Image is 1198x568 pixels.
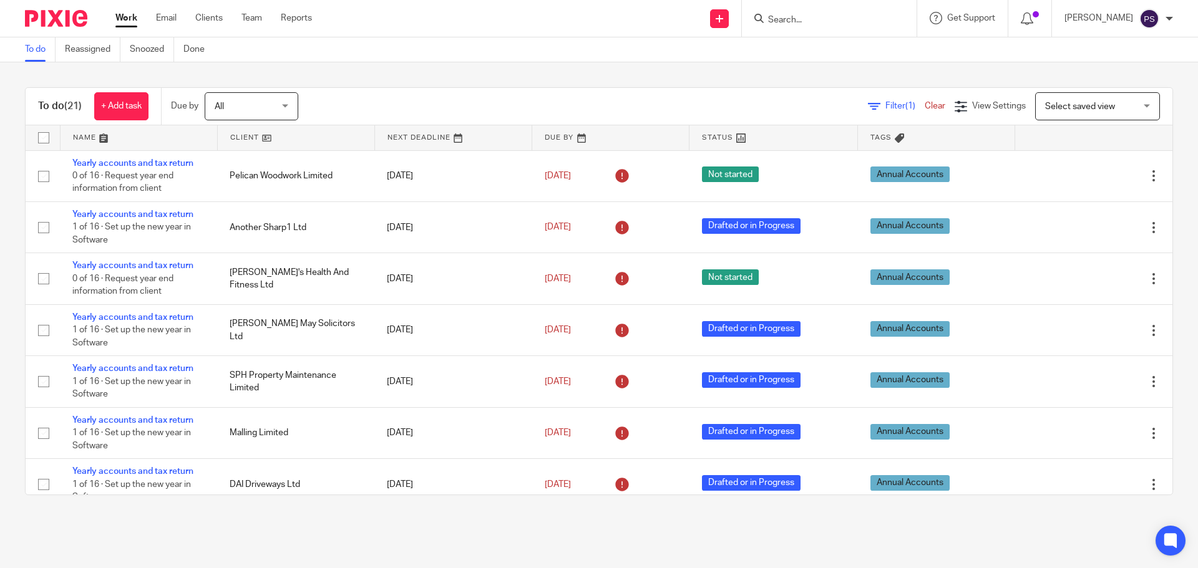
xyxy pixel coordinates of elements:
[156,12,177,24] a: Email
[702,475,801,491] span: Drafted or in Progress
[72,416,193,425] a: Yearly accounts and tax return
[64,101,82,111] span: (21)
[545,223,571,232] span: [DATE]
[545,274,571,283] span: [DATE]
[72,261,193,270] a: Yearly accounts and tax return
[702,321,801,337] span: Drafted or in Progress
[38,100,82,113] h1: To do
[217,304,374,355] td: [PERSON_NAME] May Solicitors Ltd
[870,166,950,182] span: Annual Accounts
[545,171,571,180] span: [DATE]
[25,37,56,62] a: To do
[72,377,191,399] span: 1 of 16 · Set up the new year in Software
[702,424,801,440] span: Drafted or in Progress
[1045,102,1115,111] span: Select saved view
[217,407,374,458] td: Malling Limited
[115,12,137,24] a: Work
[870,424,950,440] span: Annual Accounts
[545,325,571,334] span: [DATE]
[972,102,1026,110] span: View Settings
[702,269,759,285] span: Not started
[545,377,571,386] span: [DATE]
[217,253,374,304] td: [PERSON_NAME]'s Health And Fitness Ltd
[217,356,374,407] td: SPH Property Maintenance Limited
[217,150,374,201] td: Pelican Woodwork Limited
[72,210,193,219] a: Yearly accounts and tax return
[767,15,879,26] input: Search
[925,102,945,110] a: Clear
[374,356,532,407] td: [DATE]
[374,150,532,201] td: [DATE]
[72,364,193,373] a: Yearly accounts and tax return
[72,159,193,168] a: Yearly accounts and tax return
[281,12,312,24] a: Reports
[72,325,191,347] span: 1 of 16 · Set up the new year in Software
[195,12,223,24] a: Clients
[947,14,995,22] span: Get Support
[25,10,87,27] img: Pixie
[72,467,193,476] a: Yearly accounts and tax return
[885,102,925,110] span: Filter
[215,102,224,111] span: All
[870,321,950,337] span: Annual Accounts
[241,12,262,24] a: Team
[870,134,892,141] span: Tags
[870,372,950,388] span: Annual Accounts
[702,166,759,182] span: Not started
[72,313,193,322] a: Yearly accounts and tax return
[72,223,191,245] span: 1 of 16 · Set up the new year in Software
[72,274,173,296] span: 0 of 16 · Request year end information from client
[374,407,532,458] td: [DATE]
[870,269,950,285] span: Annual Accounts
[171,100,198,112] p: Due by
[72,428,191,450] span: 1 of 16 · Set up the new year in Software
[702,372,801,388] span: Drafted or in Progress
[217,201,374,253] td: Another Sharp1 Ltd
[905,102,915,110] span: (1)
[130,37,174,62] a: Snoozed
[545,480,571,489] span: [DATE]
[65,37,120,62] a: Reassigned
[72,480,191,502] span: 1 of 16 · Set up the new year in Software
[702,218,801,234] span: Drafted or in Progress
[94,92,149,120] a: + Add task
[374,459,532,510] td: [DATE]
[1064,12,1133,24] p: [PERSON_NAME]
[545,428,571,437] span: [DATE]
[1139,9,1159,29] img: svg%3E
[374,304,532,355] td: [DATE]
[870,218,950,234] span: Annual Accounts
[72,171,173,193] span: 0 of 16 · Request year end information from client
[183,37,214,62] a: Done
[217,459,374,510] td: DAI Driveways Ltd
[374,201,532,253] td: [DATE]
[374,253,532,304] td: [DATE]
[870,475,950,491] span: Annual Accounts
